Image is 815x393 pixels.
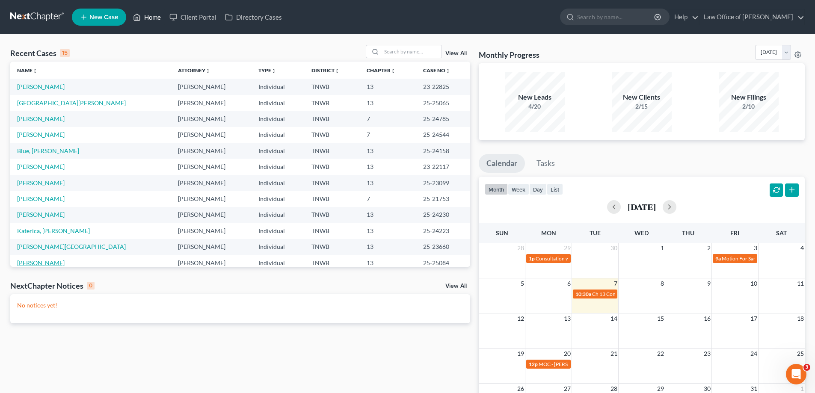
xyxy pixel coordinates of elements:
div: Recent Cases [10,48,70,58]
td: [PERSON_NAME] [171,175,252,191]
td: [PERSON_NAME] [171,95,252,111]
a: [PERSON_NAME] [17,259,65,266]
span: 22 [656,349,665,359]
span: 18 [796,313,805,324]
span: 1p [529,255,535,262]
input: Search by name... [577,9,655,25]
td: 13 [360,159,416,174]
td: 25-21753 [416,191,470,207]
td: 13 [360,239,416,255]
a: View All [445,283,467,289]
td: TNWB [305,239,360,255]
span: 6 [566,278,572,289]
span: 3 [753,243,758,253]
td: 13 [360,255,416,271]
button: month [485,183,508,195]
a: Tasks [529,154,563,173]
a: [PERSON_NAME] [17,163,65,170]
span: Wed [634,229,649,236]
a: Directory Cases [221,9,286,25]
td: TNWB [305,207,360,223]
a: [PERSON_NAME] [17,211,65,218]
td: [PERSON_NAME] [171,111,252,127]
span: 17 [750,313,758,324]
span: 7 [613,278,618,289]
span: 1 [660,243,665,253]
div: 4/20 [505,102,565,111]
i: unfold_more [33,68,38,74]
span: Fri [730,229,739,236]
i: unfold_more [271,68,276,74]
td: 25-24785 [416,111,470,127]
td: Individual [252,127,305,143]
a: Chapterunfold_more [367,67,396,74]
div: 0 [87,282,95,290]
td: 25-25084 [416,255,470,271]
td: [PERSON_NAME] [171,127,252,143]
span: 21 [610,349,618,359]
a: Client Portal [165,9,221,25]
div: 2/15 [612,102,672,111]
td: Individual [252,239,305,255]
span: 9 [706,278,711,289]
span: Tue [590,229,601,236]
span: 30 [610,243,618,253]
td: 13 [360,175,416,191]
span: 23 [703,349,711,359]
td: Individual [252,159,305,174]
td: 23-22117 [416,159,470,174]
td: 13 [360,79,416,95]
td: TNWB [305,111,360,127]
td: 25-24158 [416,143,470,159]
a: [PERSON_NAME][GEOGRAPHIC_DATA] [17,243,126,250]
a: Home [129,9,165,25]
td: Individual [252,255,305,271]
a: Case Nounfold_more [423,67,450,74]
td: TNWB [305,175,360,191]
td: Individual [252,207,305,223]
td: 7 [360,191,416,207]
a: [PERSON_NAME] [17,195,65,202]
span: Mon [541,229,556,236]
td: Individual [252,191,305,207]
td: TNWB [305,127,360,143]
td: 25-24230 [416,207,470,223]
a: Districtunfold_more [311,67,340,74]
div: 15 [60,49,70,57]
td: Individual [252,175,305,191]
a: [PERSON_NAME] [17,83,65,90]
td: 25-23660 [416,239,470,255]
td: 23-22825 [416,79,470,95]
a: Calendar [479,154,525,173]
iframe: Intercom live chat [786,364,806,384]
span: Sat [776,229,787,236]
div: New Filings [719,92,779,102]
h3: Monthly Progress [479,50,539,60]
span: New Case [89,14,118,21]
td: 25-24544 [416,127,470,143]
p: No notices yet! [17,301,463,310]
span: 8 [660,278,665,289]
td: TNWB [305,159,360,174]
span: 3 [803,364,810,371]
a: [PERSON_NAME] [17,179,65,186]
td: 13 [360,223,416,239]
div: NextChapter Notices [10,281,95,291]
a: Law Office of [PERSON_NAME] [699,9,804,25]
i: unfold_more [391,68,396,74]
span: 5 [520,278,525,289]
td: TNWB [305,223,360,239]
td: [PERSON_NAME] [171,239,252,255]
input: Search by name... [382,45,442,58]
td: 25-23099 [416,175,470,191]
a: Blue, [PERSON_NAME] [17,147,79,154]
i: unfold_more [335,68,340,74]
i: unfold_more [205,68,210,74]
td: 13 [360,143,416,159]
a: View All [445,50,467,56]
a: Typeunfold_more [258,67,276,74]
td: 13 [360,207,416,223]
td: 25-25065 [416,95,470,111]
td: TNWB [305,255,360,271]
span: 29 [563,243,572,253]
